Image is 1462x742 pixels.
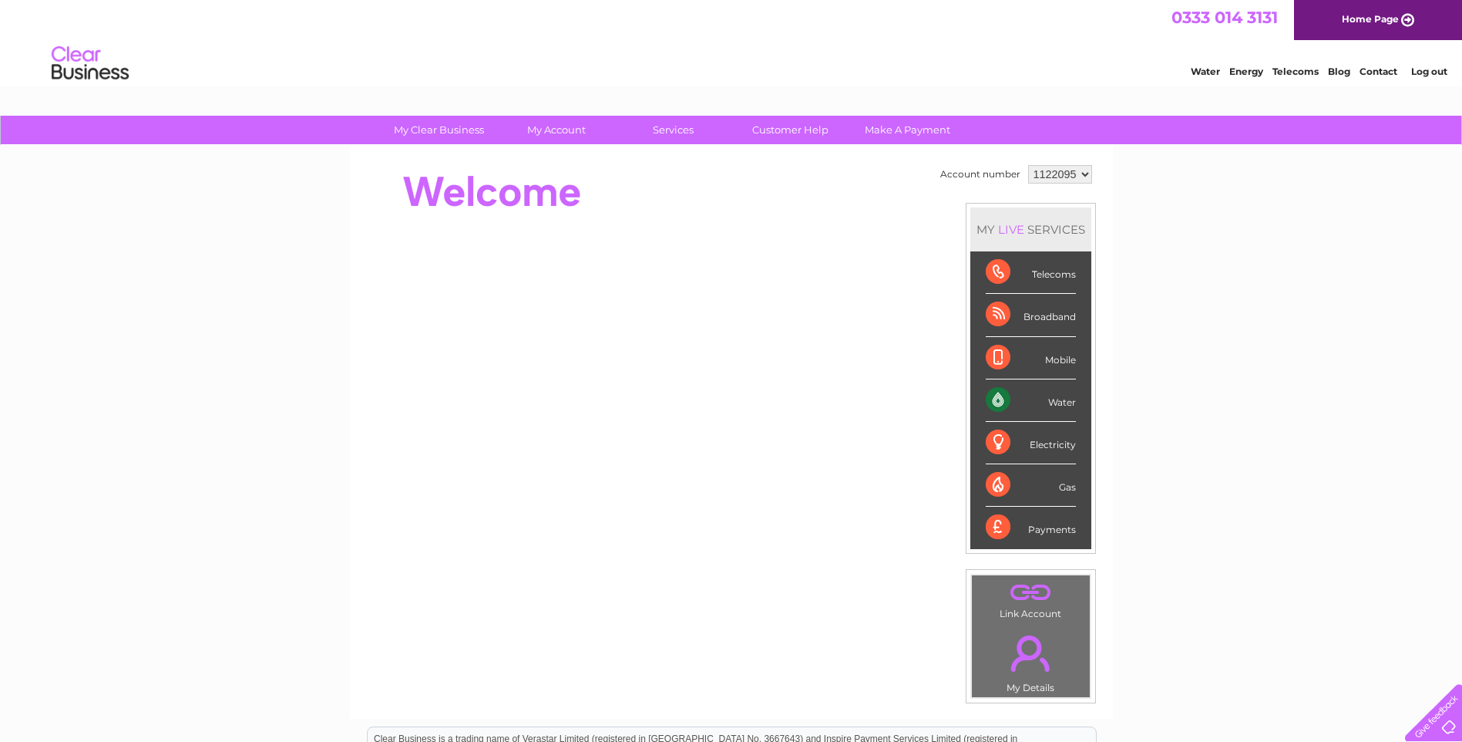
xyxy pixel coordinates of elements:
[986,294,1076,336] div: Broadband
[844,116,971,144] a: Make A Payment
[375,116,502,144] a: My Clear Business
[986,337,1076,379] div: Mobile
[368,8,1096,75] div: Clear Business is a trading name of Verastar Limited (registered in [GEOGRAPHIC_DATA] No. 3667643...
[1359,66,1397,77] a: Contact
[51,40,129,87] img: logo.png
[976,626,1086,680] a: .
[986,464,1076,507] div: Gas
[976,579,1086,606] a: .
[971,575,1091,623] td: Link Account
[986,507,1076,548] div: Payments
[727,116,854,144] a: Customer Help
[970,207,1091,251] div: MY SERVICES
[1328,66,1350,77] a: Blog
[936,161,1024,187] td: Account number
[492,116,620,144] a: My Account
[1411,66,1447,77] a: Log out
[1171,8,1278,27] a: 0333 014 3131
[986,422,1076,464] div: Electricity
[1191,66,1220,77] a: Water
[971,622,1091,698] td: My Details
[1272,66,1319,77] a: Telecoms
[986,251,1076,294] div: Telecoms
[995,222,1027,237] div: LIVE
[1229,66,1263,77] a: Energy
[986,379,1076,422] div: Water
[610,116,737,144] a: Services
